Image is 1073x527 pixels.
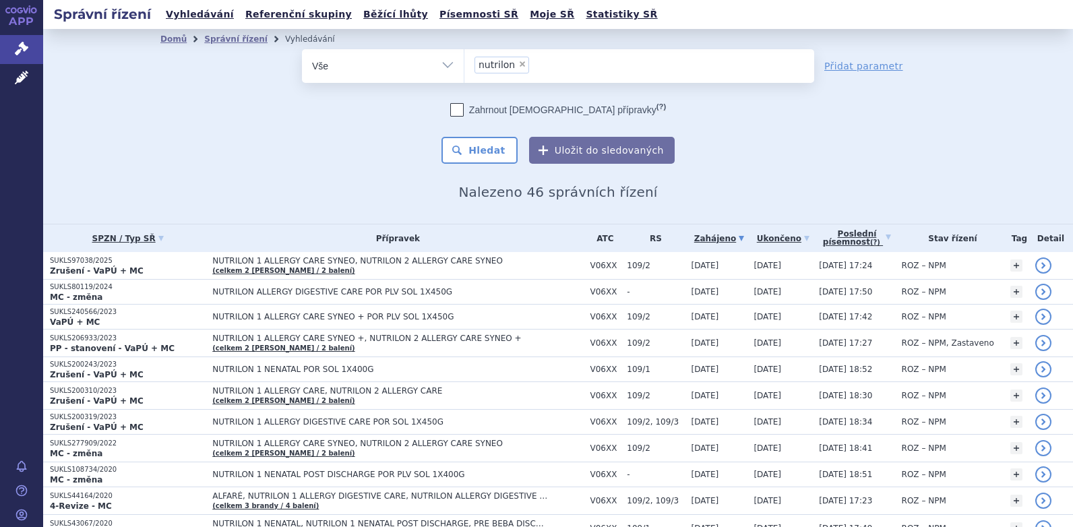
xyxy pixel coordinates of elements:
span: NUTRILON 1 ALLERGY CARE SYNEO +, NUTRILON 2 ALLERGY CARE SYNEO + [212,334,549,343]
span: ROZ – NPM [902,470,946,479]
a: (celkem 2 [PERSON_NAME] / 2 balení) [212,267,355,274]
span: [DATE] [692,391,719,400]
span: V06XX [590,470,620,479]
span: [DATE] 18:30 [819,391,872,400]
span: [DATE] [692,496,719,505]
span: V06XX [590,312,620,321]
a: + [1010,337,1022,349]
span: ROZ – NPM [902,391,946,400]
span: [DATE] 17:50 [819,287,872,297]
strong: Zrušení - VaPÚ + MC [50,370,144,379]
span: [DATE] 18:51 [819,470,872,479]
span: [DATE] 18:34 [819,417,872,427]
strong: Zrušení - VaPÚ + MC [50,423,144,432]
p: SUKLS200319/2023 [50,412,206,422]
a: Statistiky SŘ [582,5,661,24]
p: SUKLS80119/2024 [50,282,206,292]
a: + [1010,311,1022,323]
strong: Zrušení - VaPÚ + MC [50,266,144,276]
span: NUTRILON 1 ALLERGY CARE SYNEO, NUTRILON 2 ALLERGY CARE SYNEO [212,439,549,448]
span: [DATE] [754,338,781,348]
span: 109/2, 109/3 [627,417,684,427]
span: V06XX [590,391,620,400]
a: detail [1035,414,1051,430]
a: detail [1035,309,1051,325]
span: V06XX [590,496,620,505]
a: + [1010,416,1022,428]
a: Referenční skupiny [241,5,356,24]
a: detail [1035,335,1051,351]
span: NUTRILON 1 ALLERGY DIGESTIVE CARE POR SOL 1X450G [212,417,549,427]
abbr: (?) [870,239,880,247]
span: [DATE] [692,261,719,270]
span: ROZ – NPM [902,443,946,453]
strong: MC - změna [50,292,102,302]
span: [DATE] [692,338,719,348]
span: ROZ – NPM, Zastaveno [902,338,994,348]
span: ROZ – NPM [902,417,946,427]
span: [DATE] [692,470,719,479]
span: [DATE] 17:24 [819,261,872,270]
a: detail [1035,493,1051,509]
span: [DATE] [692,443,719,453]
a: detail [1035,257,1051,274]
span: [DATE] [754,287,781,297]
a: + [1010,468,1022,480]
th: Stav řízení [895,224,1004,252]
p: SUKLS97038/2025 [50,256,206,266]
span: [DATE] [692,287,719,297]
span: NUTRILON 1 NENATAL POR SOL 1X400G [212,365,549,374]
a: Moje SŘ [526,5,578,24]
strong: MC - změna [50,449,102,458]
a: Vyhledávání [162,5,238,24]
a: (celkem 2 [PERSON_NAME] / 2 balení) [212,344,355,352]
span: [DATE] [754,443,781,453]
a: Přidat parametr [824,59,903,73]
span: V06XX [590,417,620,427]
span: Nalezeno 46 správních řízení [458,184,657,200]
button: Uložit do sledovaných [529,137,675,164]
a: (celkem 2 [PERSON_NAME] / 2 balení) [212,397,355,404]
span: 109/2, 109/3 [627,496,684,505]
a: Písemnosti SŘ [435,5,522,24]
a: Správní řízení [204,34,268,44]
span: ROZ – NPM [902,287,946,297]
th: Detail [1029,224,1073,252]
span: NUTRILON 1 ALLERGY CARE, NUTRILON 2 ALLERGY CARE [212,386,549,396]
span: [DATE] [754,261,781,270]
a: detail [1035,466,1051,483]
th: RS [620,224,684,252]
span: 109/2 [627,443,684,453]
span: V06XX [590,443,620,453]
strong: 4-Revize - MC [50,501,112,511]
a: detail [1035,440,1051,456]
button: Hledat [441,137,518,164]
h2: Správní řízení [43,5,162,24]
span: NUTRILON 1 NENATAL POST DISCHARGE POR PLV SOL 1X400G [212,470,549,479]
p: SUKLS200310/2023 [50,386,206,396]
span: NUTRILON 1 ALLERGY CARE SYNEO + POR PLV SOL 1X450G [212,312,549,321]
span: 109/2 [627,312,684,321]
span: [DATE] 17:42 [819,312,872,321]
span: 109/2 [627,338,684,348]
span: - [627,470,684,479]
span: × [518,60,526,68]
p: SUKLS44164/2020 [50,491,206,501]
a: detail [1035,387,1051,404]
span: [DATE] [754,391,781,400]
span: ROZ – NPM [902,312,946,321]
span: ALFARÉ, NUTRILON 1 ALLERGY DIGESTIVE CARE, NUTRILON ALLERGY DIGESTIVE CARE [212,491,549,501]
span: V06XX [590,338,620,348]
a: SPZN / Typ SŘ [50,229,206,248]
span: NUTRILON 1 ALLERGY CARE SYNEO, NUTRILON 2 ALLERGY CARE SYNEO [212,256,549,266]
input: nutrilon [533,56,541,73]
span: 109/2 [627,261,684,270]
p: SUKLS206933/2023 [50,334,206,343]
a: Ukončeno [754,229,812,248]
span: ROZ – NPM [902,365,946,374]
span: [DATE] 17:23 [819,496,872,505]
p: SUKLS277909/2022 [50,439,206,448]
span: [DATE] [692,312,719,321]
span: - [627,287,684,297]
a: + [1010,286,1022,298]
